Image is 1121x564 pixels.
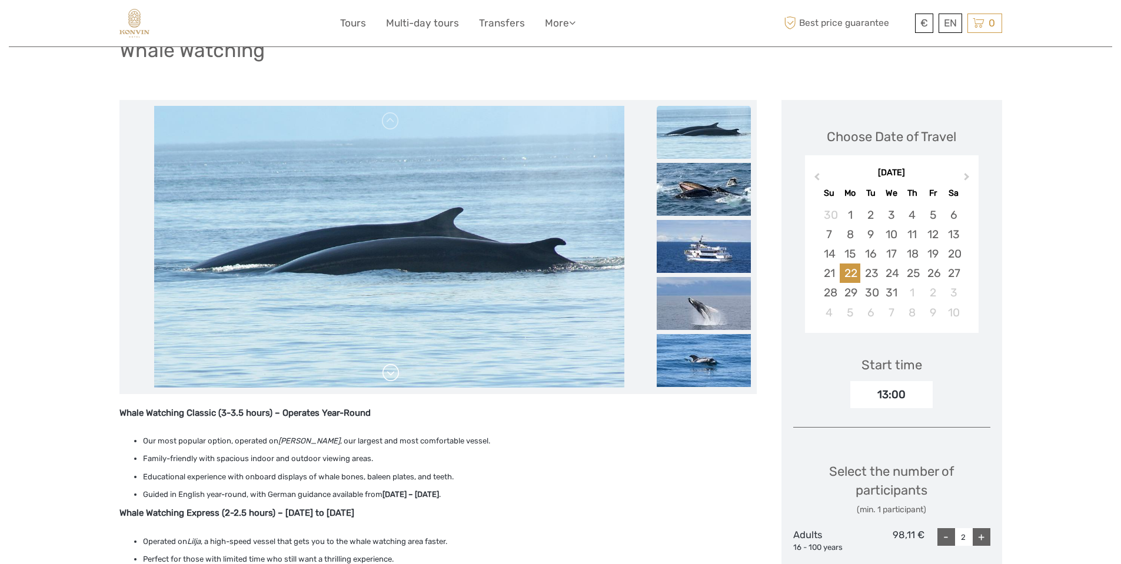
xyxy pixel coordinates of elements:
div: Choose Friday, January 2nd, 2026 [923,283,943,302]
a: Multi-day tours [386,15,459,32]
span: 0 [987,17,997,29]
img: 1903-69ff98fa-d30c-4678-8f86-70567d3a2f0b_logo_small.jpg [119,9,149,38]
li: Family-friendly with spacious indoor and outdoor viewing areas. [143,452,757,465]
span: Best price guarantee [781,14,912,33]
div: Choose Sunday, December 28th, 2025 [819,283,840,302]
div: Choose Monday, December 8th, 2025 [840,225,860,244]
button: Previous Month [806,170,825,189]
img: a20c5c8bef0240a09a8af4e48969ca4d_main_slider.jpg [154,106,624,388]
div: Choose Friday, December 26th, 2025 [923,263,943,283]
div: Choose Thursday, January 1st, 2026 [902,283,923,302]
div: Start time [861,356,922,374]
img: a20c5c8bef0240a09a8af4e48969ca4d_slider_thumbnail.jpg [657,106,751,159]
li: Operated on , a high-speed vessel that gets you to the whale watching area faster. [143,535,757,548]
span: € [920,17,928,29]
div: Choose Monday, December 22nd, 2025 [840,263,860,283]
div: Fr [923,185,943,201]
div: Choose Date of Travel [827,128,956,146]
div: Choose Wednesday, December 24th, 2025 [881,263,902,283]
div: Select the number of participants [793,462,990,516]
div: Choose Monday, December 15th, 2025 [840,244,860,263]
li: Educational experience with onboard displays of whale bones, baleen plates, and teeth. [143,470,757,483]
div: 98,11 € [859,528,924,553]
div: (min. 1 participant) [793,504,990,516]
div: Adults [793,528,859,553]
div: Choose Thursday, January 8th, 2026 [902,303,923,322]
a: More [545,15,576,32]
img: 958f0860723b436f95885160a6a8892a_slider_thumbnail.jpg [657,277,751,330]
div: Tu [860,185,881,201]
div: Choose Monday, December 1st, 2025 [840,205,860,225]
strong: Whale Watching Classic (3-3.5 hours) – Operates Year-Round [119,408,371,418]
div: Mo [840,185,860,201]
div: Choose Tuesday, December 23rd, 2025 [860,263,881,283]
div: Choose Saturday, December 6th, 2025 [943,205,964,225]
em: Lilja [187,537,201,546]
div: Choose Wednesday, January 7th, 2026 [881,303,902,322]
em: [PERSON_NAME] [278,436,340,445]
img: bd962d1e18b24955b2b183fae4996b3b_slider_thumbnail.jpg [657,163,751,216]
div: Choose Friday, January 9th, 2026 [923,303,943,322]
div: Choose Wednesday, December 17th, 2025 [881,244,902,263]
div: Sa [943,185,964,201]
div: Su [819,185,840,201]
div: Choose Sunday, January 4th, 2026 [819,303,840,322]
div: Choose Sunday, November 30th, 2025 [819,205,840,225]
li: Guided in English year-round, with German guidance available from . [143,488,757,501]
div: Choose Wednesday, December 31st, 2025 [881,283,902,302]
div: Choose Monday, December 29th, 2025 [840,283,860,302]
div: 13:00 [850,381,933,408]
div: + [973,528,990,546]
div: Choose Thursday, December 25th, 2025 [902,263,923,283]
div: Choose Sunday, December 14th, 2025 [819,244,840,263]
a: Transfers [479,15,525,32]
div: Choose Saturday, January 3rd, 2026 [943,283,964,302]
div: Choose Saturday, December 13th, 2025 [943,225,964,244]
div: Choose Monday, January 5th, 2026 [840,303,860,322]
div: Choose Tuesday, December 30th, 2025 [860,283,881,302]
div: Choose Friday, December 19th, 2025 [923,244,943,263]
img: c56d499c1b624f2c9e478ce81c54d960_slider_thumbnail.jpg [657,220,751,273]
p: We're away right now. Please check back later! [16,21,133,30]
img: 82281b81652e414592d277d9b75227da_slider_thumbnail.jpg [657,334,751,387]
div: Choose Tuesday, December 2nd, 2025 [860,205,881,225]
div: Choose Wednesday, December 3rd, 2025 [881,205,902,225]
li: Our most popular option, operated on , our largest and most comfortable vessel. [143,435,757,448]
div: 16 - 100 years [793,542,859,553]
button: Open LiveChat chat widget [135,18,149,32]
div: Choose Sunday, December 7th, 2025 [819,225,840,244]
div: Choose Saturday, January 10th, 2026 [943,303,964,322]
div: Choose Wednesday, December 10th, 2025 [881,225,902,244]
div: Choose Sunday, December 21st, 2025 [819,263,840,283]
button: Next Month [959,170,977,189]
strong: Whale Watching Express (2-2.5 hours) – [DATE] to [DATE] [119,508,354,518]
div: Choose Tuesday, January 6th, 2026 [860,303,881,322]
div: [DATE] [805,167,979,179]
div: Choose Friday, December 5th, 2025 [923,205,943,225]
div: Choose Saturday, December 20th, 2025 [943,244,964,263]
div: Choose Thursday, December 4th, 2025 [902,205,923,225]
div: Choose Tuesday, December 9th, 2025 [860,225,881,244]
div: We [881,185,902,201]
div: month 2025-12 [809,205,974,322]
div: Choose Tuesday, December 16th, 2025 [860,244,881,263]
div: Choose Thursday, December 18th, 2025 [902,244,923,263]
div: Choose Saturday, December 27th, 2025 [943,263,964,283]
strong: [DATE] – [DATE] [382,490,439,499]
div: Th [902,185,923,201]
div: EN [939,14,962,33]
div: Choose Friday, December 12th, 2025 [923,225,943,244]
h1: Whale Watching [119,38,265,62]
div: - [937,528,955,546]
div: Choose Thursday, December 11th, 2025 [902,225,923,244]
a: Tours [340,15,366,32]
